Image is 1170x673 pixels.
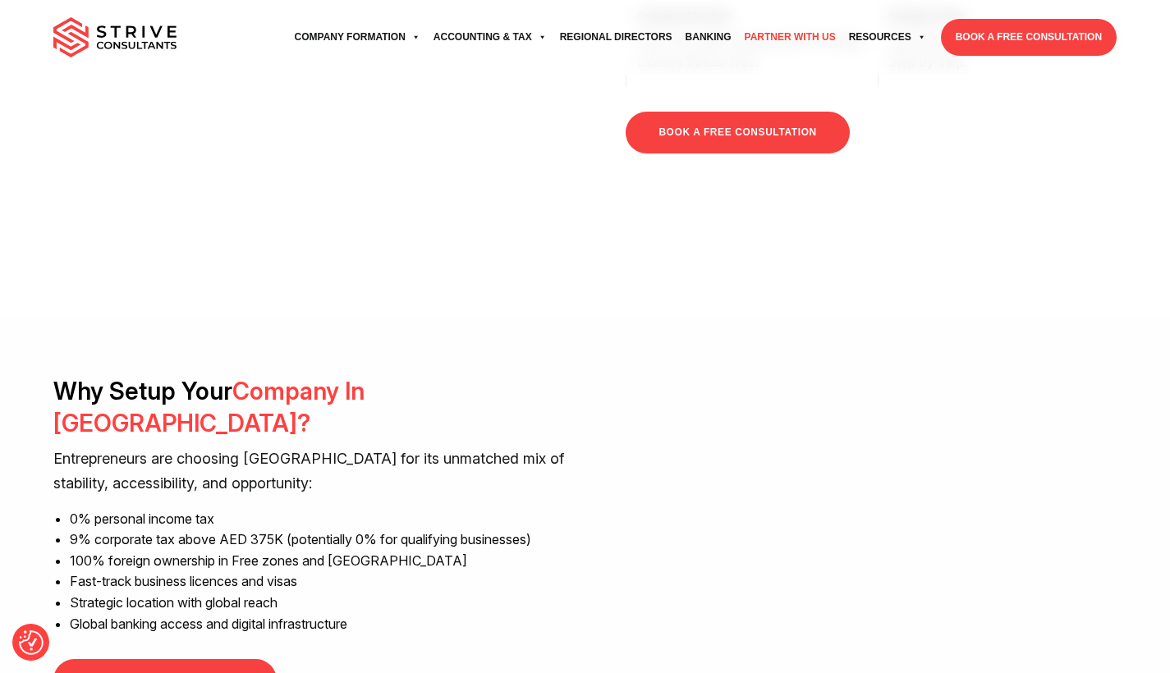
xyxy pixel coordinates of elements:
[598,375,1117,667] iframe: <br />
[19,630,44,655] button: Consent Preferences
[53,17,177,58] img: main-logo.svg
[70,529,573,551] li: 9% corporate tax above AED 375K (potentially 0% for qualifying businesses)
[70,593,573,614] li: Strategic location with global reach
[70,571,573,593] li: Fast-track business licences and visas
[553,15,679,60] a: Regional Directors
[626,112,849,153] a: BOOK A FREE CONSULTATION
[70,551,573,572] li: 100% foreign ownership in Free zones and [GEOGRAPHIC_DATA]
[288,15,427,60] a: Company Formation
[427,15,553,60] a: Accounting & Tax
[19,630,44,655] img: Revisit consent button
[679,15,738,60] a: Banking
[738,15,842,60] a: Partner with Us
[842,15,933,60] a: Resources
[941,19,1117,56] a: BOOK A FREE CONSULTATION
[53,446,573,496] p: Entrepreneurs are choosing [GEOGRAPHIC_DATA] for its unmatched mix of stability, accessibility, a...
[53,375,573,440] h2: Why Setup Your
[70,509,573,530] li: 0% personal income tax
[70,614,573,635] li: Global banking access and digital infrastructure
